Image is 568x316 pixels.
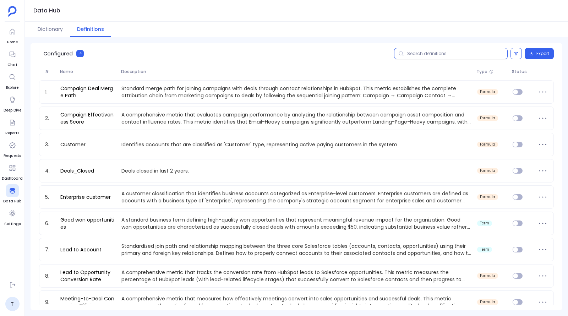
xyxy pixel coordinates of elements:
span: Reports [5,130,19,136]
span: 3. [42,141,58,148]
span: formula [480,116,495,120]
button: Export [525,48,554,59]
a: Data Hub [3,184,21,204]
a: Lead to Opportunity Conversion Rate [58,269,119,283]
span: Home [6,39,19,45]
span: 14 [76,50,84,57]
h1: Data Hub [33,6,60,16]
span: Dashboard [2,176,23,181]
span: Type [476,69,487,75]
span: Description [118,69,474,75]
a: Home [6,25,19,45]
span: 9. [42,299,58,306]
span: 6. [42,220,58,227]
p: A comprehensive metric that evaluates campaign performance by analyzing the relationship between ... [119,111,474,125]
span: Configured [43,50,73,57]
p: Standardized join path and relationship mapping between the three core Salesforce tables (account... [119,243,474,257]
p: Identifies accounts that are classified as 'Customer' type, representing active paying customers ... [119,141,474,148]
span: 5. [42,194,58,201]
a: Chat [6,48,19,68]
span: Requests [4,153,21,159]
input: Search definitions [394,48,508,59]
a: Reports [5,116,19,136]
span: Status [509,69,535,75]
p: A standard business term defining high-quality won opportunities that represent meaningful revenu... [119,216,474,230]
p: A comprehensive metric that measures how effectively meetings convert into sales opportunities an... [119,295,474,309]
span: Export [536,51,549,56]
a: Lead to Account [58,246,104,253]
span: 1. [42,88,58,96]
a: Settings [4,207,21,227]
a: Deals_Closed [58,167,97,174]
p: Deals closed in last 2 years. [119,167,474,174]
span: 7. [42,246,58,253]
a: Campaign Effectiveness Score [58,111,119,125]
button: Dictionary [31,22,70,37]
a: Meeting-to-Deal Conversion Efficiency [58,295,119,309]
p: A customer classification that identifies business accounts categorized as Enterprise-level custo... [119,190,474,204]
a: Customer [58,141,88,148]
span: formula [480,142,495,147]
span: 4. [42,167,58,174]
a: Deep Dive [4,93,21,113]
img: petavue logo [8,6,17,17]
a: Requests [4,139,21,159]
a: Dashboard [2,162,23,181]
span: Deep Dive [4,108,21,113]
span: Name [57,69,118,75]
span: term [480,247,489,252]
span: formula [480,90,495,94]
span: formula [480,169,495,173]
p: Standard merge path for joining campaigns with deals through contact relationships in HubSpot. Th... [119,85,474,99]
a: Enterprise customer [58,194,114,201]
span: formula [480,195,495,199]
a: Good won opportunities [58,216,119,230]
span: formula [480,300,495,304]
span: term [480,221,489,225]
span: 8. [42,272,58,279]
span: Settings [4,221,21,227]
span: Chat [6,62,19,68]
span: 2. [42,115,58,122]
button: Definitions [70,22,111,37]
span: Explore [6,85,19,91]
p: A comprehensive metric that tracks the conversion rate from HubSpot leads to Salesforce opportuni... [119,269,474,283]
span: formula [480,274,495,278]
a: Explore [6,71,19,91]
span: Data Hub [3,198,21,204]
span: # [42,69,57,75]
a: Campaign Deal Merge Path [58,85,119,99]
a: T [5,297,20,311]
